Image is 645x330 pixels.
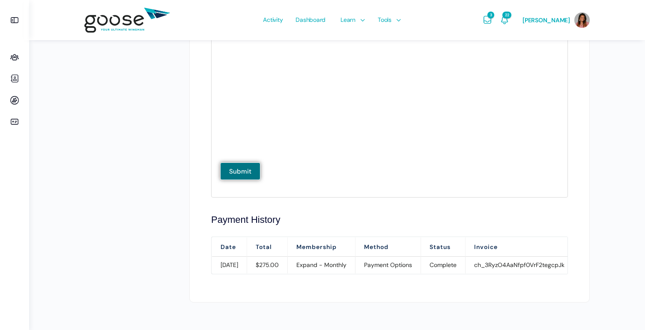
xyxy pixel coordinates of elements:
iframe: Chat Widget [602,289,645,330]
th: Total [247,237,288,257]
th: Status [421,237,466,257]
th: Membership [288,237,355,257]
td: Expand - Monthly [288,257,355,273]
th: Invoice [466,237,573,257]
span: [PERSON_NAME] [523,16,570,24]
span: 3 [487,12,494,18]
th: Method [355,237,421,257]
td: Complete [421,257,466,273]
input: Submit [220,162,260,180]
td: ch_3RyzO4AaNfpf0VrF2tegcpJk [466,257,573,273]
th: Date [212,237,247,257]
td: [DATE] [212,257,247,273]
td: Payment Options [355,257,421,273]
h2: Payment History [211,215,568,225]
span: 22 [502,12,511,18]
td: $275.00 [247,257,288,273]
